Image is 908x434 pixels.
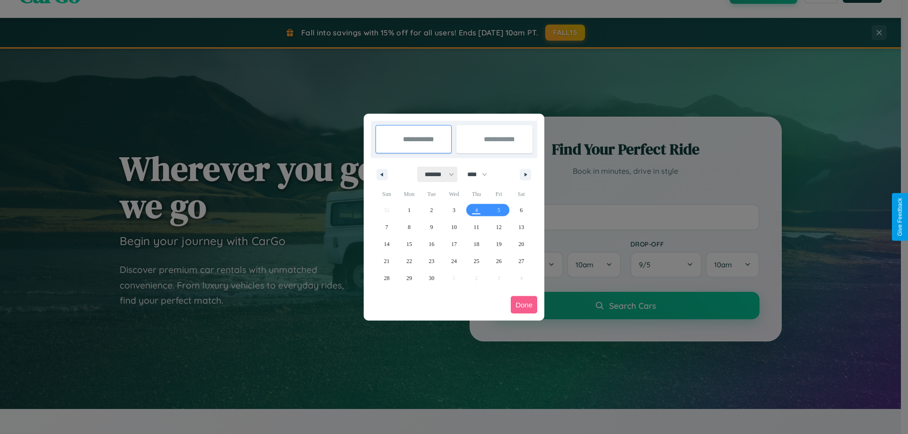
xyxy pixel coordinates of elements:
span: 26 [496,253,502,270]
span: 9 [430,219,433,236]
button: 9 [420,219,443,236]
span: 24 [451,253,457,270]
span: 29 [406,270,412,287]
button: 3 [443,202,465,219]
button: 26 [488,253,510,270]
span: 22 [406,253,412,270]
span: 1 [408,202,410,219]
span: 10 [451,219,457,236]
span: 20 [518,236,524,253]
button: 18 [465,236,488,253]
button: 30 [420,270,443,287]
div: Give Feedback [897,198,903,236]
button: 12 [488,219,510,236]
button: 13 [510,219,533,236]
span: 25 [473,253,479,270]
button: 14 [375,236,398,253]
span: 11 [474,219,480,236]
span: 2 [430,202,433,219]
span: Sun [375,187,398,202]
span: Mon [398,187,420,202]
span: 8 [408,219,410,236]
span: 12 [496,219,502,236]
button: 15 [398,236,420,253]
span: 13 [518,219,524,236]
button: 1 [398,202,420,219]
span: 17 [451,236,457,253]
span: Tue [420,187,443,202]
span: Thu [465,187,488,202]
span: 28 [384,270,390,287]
button: 4 [465,202,488,219]
button: 7 [375,219,398,236]
button: 21 [375,253,398,270]
button: 17 [443,236,465,253]
span: 27 [518,253,524,270]
button: 29 [398,270,420,287]
button: 5 [488,202,510,219]
span: 5 [498,202,500,219]
button: 8 [398,219,420,236]
button: 10 [443,219,465,236]
span: 4 [475,202,478,219]
span: 19 [496,236,502,253]
button: Done [511,296,537,314]
span: 18 [473,236,479,253]
button: 23 [420,253,443,270]
span: 6 [520,202,523,219]
span: Wed [443,187,465,202]
span: 30 [429,270,435,287]
button: 2 [420,202,443,219]
span: Sat [510,187,533,202]
span: Fri [488,187,510,202]
button: 22 [398,253,420,270]
button: 16 [420,236,443,253]
button: 27 [510,253,533,270]
button: 24 [443,253,465,270]
span: 3 [453,202,455,219]
span: 7 [385,219,388,236]
button: 28 [375,270,398,287]
button: 20 [510,236,533,253]
button: 25 [465,253,488,270]
span: 21 [384,253,390,270]
span: 15 [406,236,412,253]
span: 16 [429,236,435,253]
button: 11 [465,219,488,236]
button: 19 [488,236,510,253]
span: 14 [384,236,390,253]
button: 6 [510,202,533,219]
span: 23 [429,253,435,270]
